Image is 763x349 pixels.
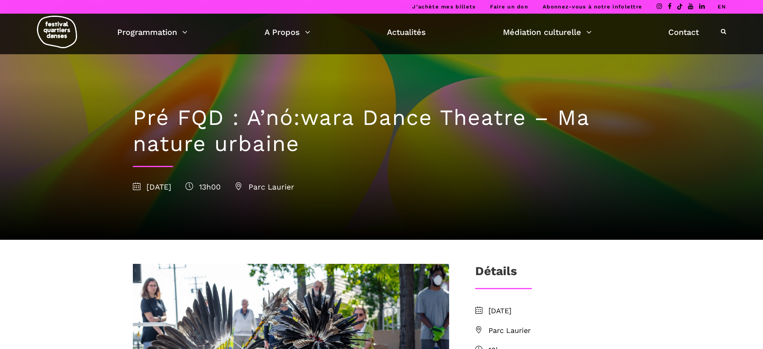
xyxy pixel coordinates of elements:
h1: Pré FQD : A’nó:wara Dance Theatre – Ma nature urbaine [133,105,631,157]
a: J’achète mes billets [412,4,476,10]
a: Médiation culturelle [503,25,592,39]
a: EN [718,4,726,10]
h3: Détails [475,264,517,284]
a: Contact [668,25,699,39]
a: Actualités [387,25,426,39]
span: [DATE] [133,182,171,192]
span: Parc Laurier [235,182,294,192]
span: Parc Laurier [488,325,631,337]
span: [DATE] [488,305,631,317]
img: logo-fqd-med [37,16,77,48]
a: Abonnez-vous à notre infolettre [543,4,642,10]
a: Programmation [117,25,187,39]
a: A Propos [265,25,310,39]
a: Faire un don [490,4,528,10]
span: 13h00 [185,182,221,192]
